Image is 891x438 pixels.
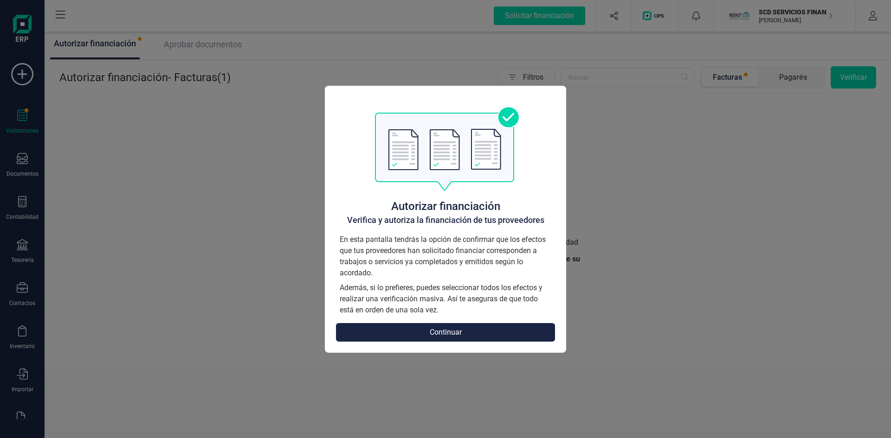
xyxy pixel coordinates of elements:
button: Continuar [336,323,555,342]
p: Además, si lo prefieres, puedes seleccionar todos los efectos y realizar una verificación masiva.... [340,282,551,316]
h2: Verifica y autoriza la financiación de tus proveedores [347,214,544,227]
h1: Autorizar financiación [391,199,500,214]
img: autorizacion logo [369,104,522,191]
p: En esta pantalla tendrás la opción de confirmar que los efectos que tus proveedores han solicitad... [340,234,551,279]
